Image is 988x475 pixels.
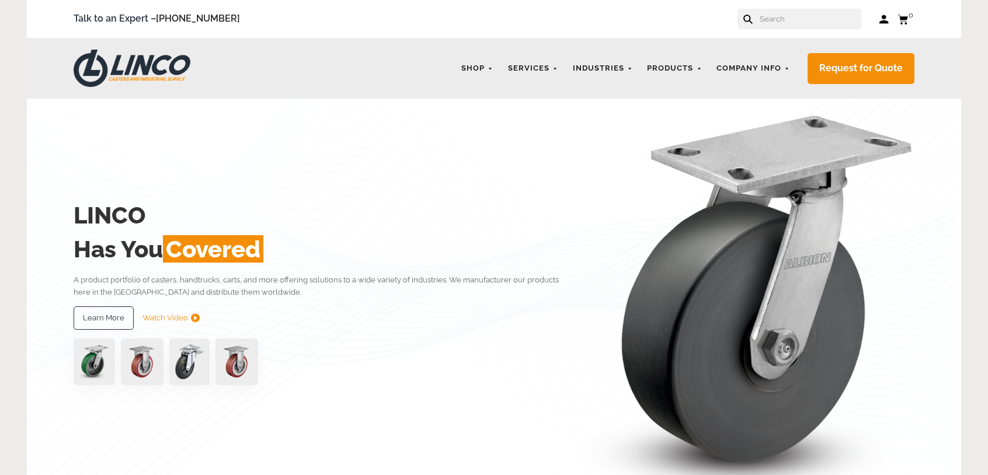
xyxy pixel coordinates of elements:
img: capture-59611-removebg-preview-1.png [215,338,258,385]
img: lvwpp200rst849959jpg-30522-removebg-preview-1.png [169,338,209,385]
a: [PHONE_NUMBER] [156,13,240,24]
img: subtract.png [191,313,200,322]
a: Request for Quote [808,53,914,84]
span: 0 [909,11,913,19]
a: Log in [879,13,889,25]
a: Learn More [74,306,134,330]
a: Products [641,57,708,80]
h2: Has You [74,232,576,266]
a: Company Info [711,57,796,80]
input: Search [759,9,861,29]
h2: LINCO [74,198,576,232]
p: A product portfolio of casters, handtrucks, carts, and more offering solutions to a wide variety ... [74,274,576,299]
a: Watch Video [142,306,200,330]
span: Talk to an Expert – [74,11,240,27]
a: 0 [897,12,914,26]
a: Shop [455,57,499,80]
img: capture-59611-removebg-preview-1.png [121,338,163,385]
a: Industries [567,57,639,80]
img: pn3orx8a-94725-1-1-.png [74,338,115,385]
span: Covered [163,235,263,263]
a: Services [502,57,564,80]
img: LINCO CASTERS & INDUSTRIAL SUPPLY [74,50,190,87]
